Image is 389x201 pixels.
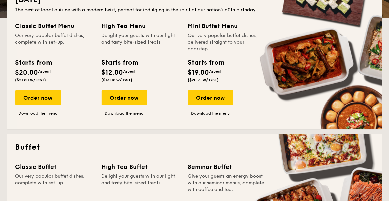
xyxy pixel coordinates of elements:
[15,21,94,31] div: Classic Buffet Menu
[188,162,266,172] div: Seminar Buffet
[188,32,266,52] div: Our very popular buffet dishes, delivered straight to your doorstep.
[102,58,138,68] div: Starts from
[102,173,180,193] div: Delight your guests with our light and tasty bite-sized treats.
[15,142,374,153] h2: Buffet
[102,162,180,172] div: High Tea Buffet
[102,90,147,105] div: Order now
[188,111,233,116] a: Download the menu
[188,78,219,82] span: ($20.71 w/ GST)
[123,69,136,74] span: /guest
[15,78,46,82] span: ($21.80 w/ GST)
[38,69,51,74] span: /guest
[209,69,222,74] span: /guest
[15,111,61,116] a: Download the menu
[15,58,52,68] div: Starts from
[15,162,94,172] div: Classic Buffet
[102,21,180,31] div: High Tea Menu
[188,69,209,77] span: $19.00
[15,69,38,77] span: $20.00
[188,173,266,193] div: Give your guests an energy boost with our seminar menus, complete with coffee and tea.
[188,58,224,68] div: Starts from
[102,69,123,77] span: $12.00
[15,32,94,52] div: Our very popular buffet dishes, complete with set-up.
[15,90,61,105] div: Order now
[102,32,180,52] div: Delight your guests with our light and tasty bite-sized treats.
[15,173,94,193] div: Our very popular buffet dishes, complete with set-up.
[102,111,147,116] a: Download the menu
[188,21,266,31] div: Mini Buffet Menu
[188,90,233,105] div: Order now
[102,78,133,82] span: ($13.08 w/ GST)
[15,7,374,13] div: The best of local cuisine with a modern twist, perfect for indulging in the spirit of our nation’...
